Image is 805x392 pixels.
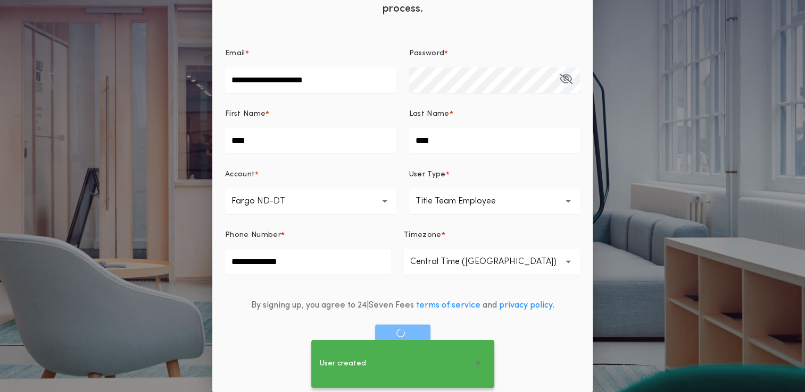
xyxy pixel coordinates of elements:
p: Email [225,48,245,59]
p: Timezone [404,230,442,241]
p: Title Team Employee [416,195,513,208]
a: terms of service [416,301,480,310]
input: Email* [225,67,396,93]
p: Password [409,48,445,59]
input: Password* [409,67,580,93]
button: Password* [559,67,572,93]
input: Last Name* [409,128,580,154]
button: Title Team Employee [409,189,580,214]
p: Last Name [409,109,450,120]
input: First Name* [225,128,396,154]
p: Phone Number [225,230,281,241]
p: Fargo ND-DT [231,195,302,208]
p: Account [225,169,255,180]
p: Central Time ([GEOGRAPHIC_DATA]) [410,255,574,268]
div: By signing up, you agree to 24|Seven Fees and [251,299,554,312]
a: privacy policy. [499,301,554,310]
button: Fargo ND-DT [225,189,396,214]
button: Central Time ([GEOGRAPHIC_DATA]) [404,249,580,275]
span: User created [320,358,366,370]
p: First Name [225,109,265,120]
p: User Type [409,169,446,180]
input: Phone Number* [225,249,391,275]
